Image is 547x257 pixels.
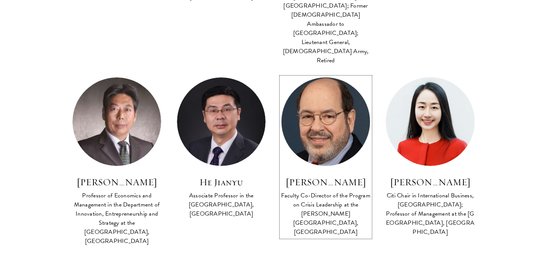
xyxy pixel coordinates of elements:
[177,176,266,189] h3: He Jianyu
[281,77,370,237] a: [PERSON_NAME] Faculty Co-Director of the Program on Crisis Leadership at the [PERSON_NAME][GEOGRA...
[281,176,370,189] h3: [PERSON_NAME]
[72,176,161,189] h3: [PERSON_NAME]
[177,77,266,219] a: He Jianyu Associate Professor in the [GEOGRAPHIC_DATA], [GEOGRAPHIC_DATA]
[72,191,161,246] div: Professor of Economics and Management in the Department of Innovation, Entrepreneurship and Strat...
[386,77,475,237] a: [PERSON_NAME] Citi Chair in International Business, [GEOGRAPHIC_DATA]; Professor of Management at...
[386,176,475,189] h3: [PERSON_NAME]
[177,191,266,218] div: Associate Professor in the [GEOGRAPHIC_DATA], [GEOGRAPHIC_DATA]
[281,191,370,237] div: Faculty Co-Director of the Program on Crisis Leadership at the [PERSON_NAME][GEOGRAPHIC_DATA], [G...
[386,191,475,237] div: Citi Chair in International Business, [GEOGRAPHIC_DATA]; Professor of Management at the [GEOGRAPH...
[72,77,161,246] a: [PERSON_NAME] Professor of Economics and Management in the Department of Innovation, Entrepreneur...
